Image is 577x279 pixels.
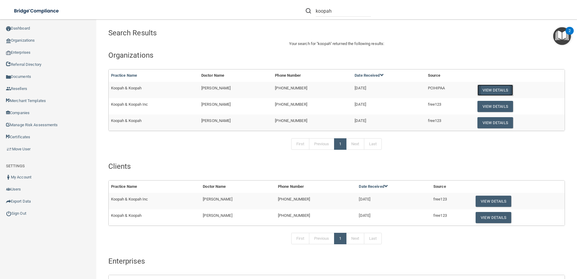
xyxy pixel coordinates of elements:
span: free123 [428,118,442,123]
th: Practice Name [109,181,201,193]
span: [PERSON_NAME] [201,102,231,107]
h4: Search Results [108,29,293,37]
a: Date Received [355,73,384,78]
span: [PERSON_NAME] [203,213,232,218]
th: Doctor Name [199,69,273,82]
button: View Details [476,212,511,223]
span: [PHONE_NUMBER] [275,102,307,107]
img: ic-search.3b580494.png [306,8,311,14]
span: koopah [318,41,330,46]
a: Previous [309,138,334,150]
th: Doctor Name [200,181,276,193]
button: View Details [477,101,513,112]
span: PCIHIPAA [428,86,445,90]
img: enterprise.0d942306.png [6,51,11,55]
img: ic_user_dark.df1a06c3.png [6,175,11,180]
a: 1 [334,138,346,150]
img: ic_power_dark.7ecde6b1.png [6,211,11,216]
a: First [291,138,309,150]
span: [DATE] [359,197,370,201]
span: [PERSON_NAME] [201,86,231,90]
span: Koopah & Koopah Inc [111,197,148,201]
span: [PHONE_NUMBER] [275,86,307,90]
span: [PHONE_NUMBER] [275,118,307,123]
span: Koopah & Koopah [111,118,142,123]
img: ic_dashboard_dark.d01f4a41.png [6,26,11,31]
h4: Organizations [108,51,565,59]
a: Previous [309,233,334,244]
span: [DATE] [355,118,366,123]
a: Next [346,138,364,150]
span: free123 [428,102,442,107]
img: icon-users.e205127d.png [6,187,11,192]
a: First [291,233,309,244]
button: Open Resource Center, 2 new notifications [553,27,571,45]
div: 2 [569,31,571,39]
span: free123 [433,213,447,218]
label: SETTINGS [6,162,25,170]
span: [DATE] [355,102,366,107]
a: 1 [334,233,346,244]
span: [PHONE_NUMBER] [278,197,310,201]
a: Last [364,233,382,244]
input: Search [316,5,371,17]
img: briefcase.64adab9b.png [6,146,12,152]
p: Your search for " " returned the following results: [108,40,565,47]
span: free123 [433,197,447,201]
th: Source [431,181,471,193]
button: View Details [476,196,511,207]
button: View Details [477,117,513,128]
img: icon-documents.8dae5593.png [6,75,11,79]
span: [PHONE_NUMBER] [278,213,310,218]
span: Koopah & Koopah Inc [111,102,148,107]
th: Phone Number [276,181,357,193]
img: bridge_compliance_login_screen.278c3ca4.svg [9,5,65,17]
span: Koopah & Koopah [111,213,142,218]
span: [PERSON_NAME] [201,118,231,123]
h4: Enterprises [108,257,565,265]
h4: Clients [108,162,565,170]
img: icon-export.b9366987.png [6,199,11,204]
img: ic_reseller.de258add.png [6,86,11,91]
span: [DATE] [359,213,370,218]
span: Koopah & Koopah [111,86,142,90]
a: Date Received [359,184,388,189]
a: Next [346,233,364,244]
span: [DATE] [355,86,366,90]
th: Source [426,69,473,82]
button: View Details [477,85,513,96]
img: organization-icon.f8decf85.png [6,38,11,43]
span: [PERSON_NAME] [203,197,232,201]
a: Last [364,138,382,150]
a: Practice Name [111,73,137,78]
th: Phone Number [273,69,352,82]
